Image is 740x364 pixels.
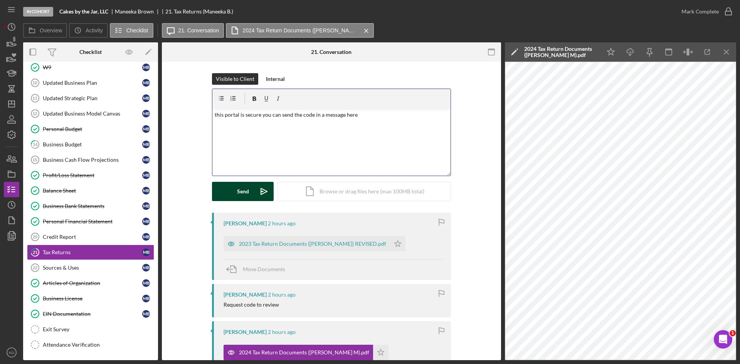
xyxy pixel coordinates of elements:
[43,188,142,194] div: Balance Sheet
[268,292,296,298] time: 2025-10-01 19:37
[32,158,37,162] tspan: 15
[142,248,150,256] div: M B
[674,4,736,19] button: Mark Complete
[239,241,386,247] div: 2023 Tax Return Documents ([PERSON_NAME]) REVISED.pdf
[27,60,154,75] a: W9MB
[43,111,142,117] div: Updated Business Model Canvas
[43,141,142,148] div: Business Budget
[216,73,254,85] div: Visible to Client
[33,265,37,270] tspan: 22
[27,183,154,198] a: Balance SheetMB
[43,326,154,332] div: Exit Survey
[27,245,154,260] a: 21Tax ReturnsMB
[27,260,154,275] a: 22Sources & UsesMB
[266,73,285,85] div: Internal
[178,27,219,34] label: 21. Conversation
[142,295,150,302] div: M B
[27,214,154,229] a: Personal Financial StatementMB
[59,8,108,15] b: Cakes by the Jar, LLC
[224,236,405,252] button: 2023 Tax Return Documents ([PERSON_NAME]) REVISED.pdf
[9,351,14,355] text: KD
[142,310,150,318] div: M B
[43,64,142,70] div: W9
[242,27,358,34] label: 2024 Tax Return Documents ([PERSON_NAME] M).pdf
[681,4,719,19] div: Mark Complete
[268,220,296,226] time: 2025-10-01 19:38
[142,141,150,148] div: M B
[43,249,142,255] div: Tax Returns
[23,23,67,38] button: Overview
[4,345,19,360] button: KD
[27,106,154,121] a: 12Updated Business Model CanvasMB
[43,95,142,101] div: Updated Strategic Plan
[142,125,150,133] div: M B
[27,275,154,291] a: Articles of OrganizationMB
[115,8,160,15] div: Maneeka Brown
[239,349,369,356] div: 2024 Tax Return Documents ([PERSON_NAME] M).pdf
[142,79,150,87] div: M B
[142,110,150,117] div: M B
[126,27,148,34] label: Checklist
[142,218,150,225] div: M B
[142,156,150,164] div: M B
[262,73,289,85] button: Internal
[165,8,233,15] div: 21. Tax Returns (Maneeka B.)
[142,94,150,102] div: M B
[27,137,154,152] a: 14Business BudgetMB
[43,342,154,348] div: Attendance Verification
[226,23,374,38] button: 2024 Tax Return Documents ([PERSON_NAME] M).pdf
[33,250,37,255] tspan: 21
[43,280,142,286] div: Articles of Organization
[43,295,142,302] div: Business License
[142,202,150,210] div: M B
[43,172,142,178] div: Profit/Loss Statement
[43,157,142,163] div: Business Cash Flow Projections
[86,27,103,34] label: Activity
[27,198,154,214] a: Business Bank StatementsMB
[730,330,736,336] span: 1
[215,111,449,119] p: this portal is secure you can send the code in a message here
[243,266,285,272] span: Move Documents
[224,345,388,360] button: 2024 Tax Return Documents ([PERSON_NAME] M).pdf
[142,64,150,71] div: M B
[32,96,37,101] tspan: 11
[23,7,53,17] div: In Cohort
[212,182,274,201] button: Send
[43,203,142,209] div: Business Bank Statements
[142,264,150,272] div: M B
[43,218,142,225] div: Personal Financial Statement
[212,73,258,85] button: Visible to Client
[311,49,351,55] div: 21. Conversation
[40,27,62,34] label: Overview
[43,80,142,86] div: Updated Business Plan
[32,81,37,85] tspan: 10
[69,23,108,38] button: Activity
[27,168,154,183] a: Profit/Loss StatementMB
[142,171,150,179] div: M B
[27,337,154,352] a: Attendance Verification
[224,292,267,298] div: [PERSON_NAME]
[224,329,267,335] div: [PERSON_NAME]
[33,235,37,239] tspan: 20
[714,330,732,349] iframe: Intercom live chat
[224,302,279,308] div: Request code to review
[524,46,597,58] div: 2024 Tax Return Documents ([PERSON_NAME] M).pdf
[110,23,153,38] button: Checklist
[224,220,267,226] div: [PERSON_NAME]
[27,75,154,91] a: 10Updated Business PlanMB
[27,306,154,322] a: EIN DocumentationMB
[43,311,142,317] div: EIN Documentation
[27,152,154,168] a: 15Business Cash Flow ProjectionsMB
[142,279,150,287] div: M B
[43,126,142,132] div: Personal Budget
[268,329,296,335] time: 2025-10-01 19:37
[27,91,154,106] a: 11Updated Strategic PlanMB
[32,111,37,116] tspan: 12
[27,291,154,306] a: Business LicenseMB
[27,121,154,137] a: Personal BudgetMB
[43,234,142,240] div: Credit Report
[27,229,154,245] a: 20Credit ReportMB
[142,233,150,241] div: M B
[33,142,38,147] tspan: 14
[237,182,249,201] div: Send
